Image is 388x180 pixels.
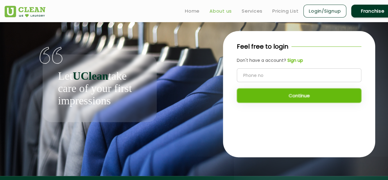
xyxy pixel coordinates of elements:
input: Phone no [237,68,361,82]
a: Services [242,7,263,15]
span: Don't have a account? [237,57,286,63]
a: Login/Signup [303,5,346,18]
p: Feel free to login [237,42,288,51]
p: Let take care of your first impressions [58,70,141,107]
b: UClean [73,70,108,82]
a: Home [185,7,200,15]
a: Sign up [286,57,303,64]
a: Pricing List [272,7,298,15]
b: Sign up [287,57,303,63]
img: UClean Laundry and Dry Cleaning [5,6,45,17]
img: quote-img [40,47,63,64]
a: About us [209,7,232,15]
